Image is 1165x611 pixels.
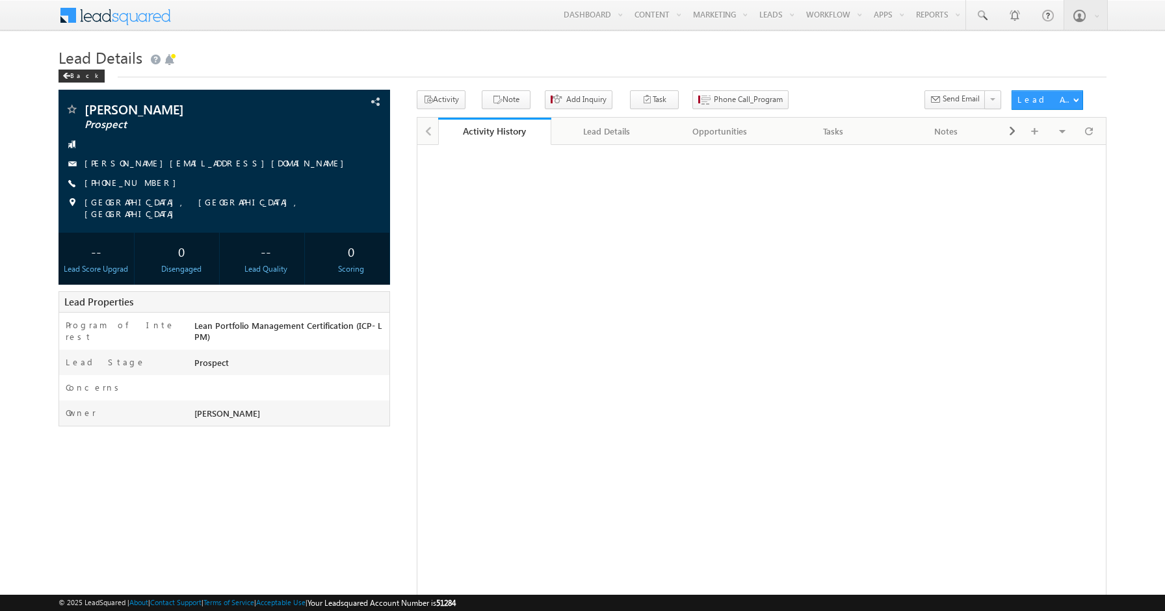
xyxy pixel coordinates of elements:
[203,598,254,606] a: Terms of Service
[85,103,292,116] span: [PERSON_NAME]
[62,239,131,263] div: --
[630,90,679,109] button: Task
[66,319,179,343] label: Program of Interest
[787,123,878,139] div: Tasks
[448,125,542,137] div: Activity History
[924,90,986,109] button: Send Email
[566,94,607,105] span: Add Inquiry
[85,196,356,220] span: [GEOGRAPHIC_DATA], [GEOGRAPHIC_DATA], [GEOGRAPHIC_DATA]
[59,47,142,68] span: Lead Details
[231,239,301,263] div: --
[66,356,146,368] label: Lead Stage
[256,598,306,606] a: Acceptable Use
[562,123,653,139] div: Lead Details
[1017,94,1073,105] div: Lead Actions
[482,90,530,109] button: Note
[150,598,202,606] a: Contact Support
[545,90,612,109] button: Add Inquiry
[900,123,991,139] div: Notes
[551,118,664,145] a: Lead Details
[317,263,386,275] div: Scoring
[714,94,783,105] span: Phone Call_Program
[64,295,133,308] span: Lead Properties
[191,356,389,374] div: Prospect
[59,69,111,80] a: Back
[308,598,456,608] span: Your Leadsquared Account Number is
[692,90,789,109] button: Phone Call_Program
[417,90,465,109] button: Activity
[146,263,216,275] div: Disengaged
[1012,90,1083,110] button: Lead Actions
[890,118,1003,145] a: Notes
[436,598,456,608] span: 51284
[85,177,183,190] span: [PHONE_NUMBER]
[231,263,301,275] div: Lead Quality
[664,118,777,145] a: Opportunities
[777,118,890,145] a: Tasks
[59,597,456,609] span: © 2025 LeadSquared | | | | |
[66,382,124,393] label: Concerns
[129,598,148,606] a: About
[85,157,350,168] a: [PERSON_NAME][EMAIL_ADDRESS][DOMAIN_NAME]
[943,93,980,105] span: Send Email
[194,408,260,419] span: [PERSON_NAME]
[59,70,105,83] div: Back
[191,319,389,348] div: Lean Portfolio Management Certification (ICP- LPM)
[317,239,386,263] div: 0
[146,239,216,263] div: 0
[66,407,96,419] label: Owner
[674,123,765,139] div: Opportunities
[85,118,292,131] span: Prospect
[62,263,131,275] div: Lead Score Upgrad
[438,118,551,145] a: Activity History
